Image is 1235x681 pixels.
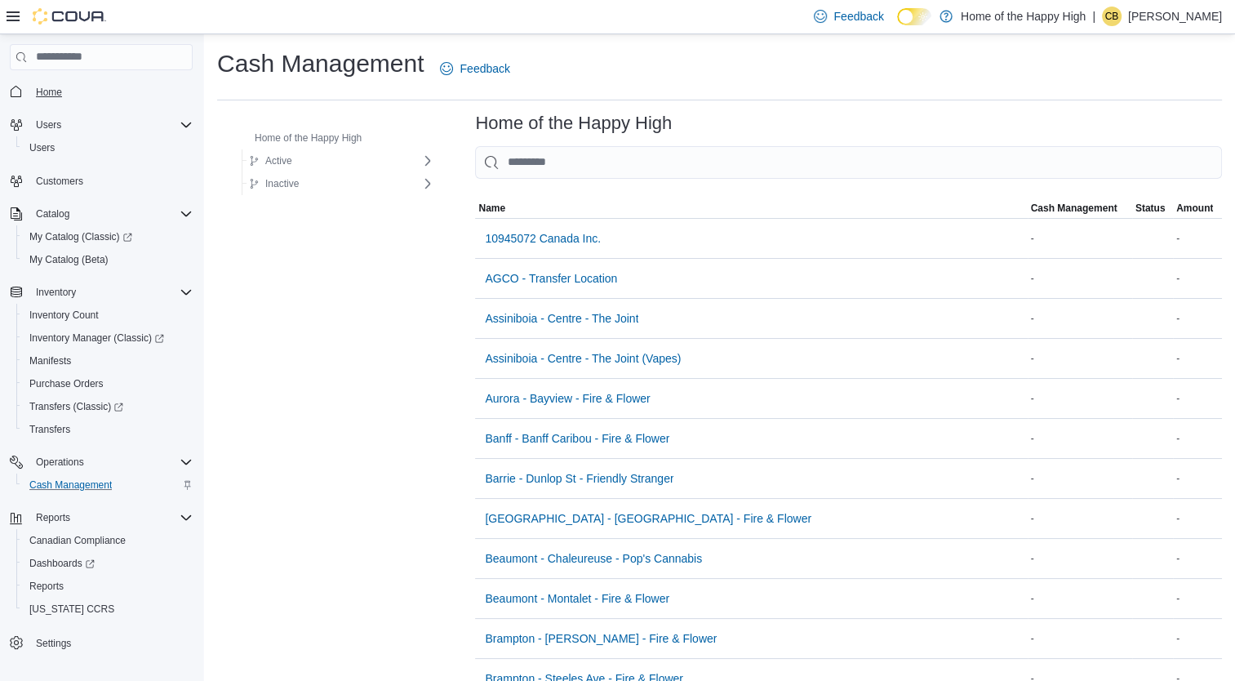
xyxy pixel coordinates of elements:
[29,115,193,135] span: Users
[23,138,61,158] a: Users
[23,328,171,348] a: Inventory Manager (Classic)
[1028,349,1132,368] div: -
[23,397,193,416] span: Transfers (Classic)
[1173,549,1222,568] div: -
[16,474,199,496] button: Cash Management
[29,423,70,436] span: Transfers
[23,554,101,573] a: Dashboards
[29,115,68,135] button: Users
[1028,509,1132,528] div: -
[485,470,673,487] span: Barrie - Dunlop St - Friendly Stranger
[478,622,723,655] button: Brampton - [PERSON_NAME] - Fire & Flower
[16,395,199,418] a: Transfers (Classic)
[23,305,105,325] a: Inventory Count
[1028,549,1132,568] div: -
[478,342,687,375] button: Assiniboia - Centre - The Joint (Vapes)
[1028,198,1132,218] button: Cash Management
[29,580,64,593] span: Reports
[485,510,811,527] span: [GEOGRAPHIC_DATA] - [GEOGRAPHIC_DATA] - Fire & Flower
[23,227,139,247] a: My Catalog (Classic)
[478,382,656,415] button: Aurora - Bayview - Fire & Flower
[485,270,617,287] span: AGCO - Transfer Location
[36,286,76,299] span: Inventory
[29,309,99,322] span: Inventory Count
[29,230,132,243] span: My Catalog (Classic)
[23,374,193,394] span: Purchase Orders
[3,506,199,529] button: Reports
[3,203,199,225] button: Catalog
[478,462,680,495] button: Barrie - Dunlop St - Friendly Stranger
[1028,269,1132,288] div: -
[3,281,199,304] button: Inventory
[23,599,121,619] a: [US_STATE] CCRS
[485,590,669,607] span: Beaumont - Montalet - Fire & Flower
[1173,269,1222,288] div: -
[485,310,638,327] span: Assiniboia - Centre - The Joint
[485,390,650,407] span: Aurora - Bayview - Fire & Flower
[29,634,78,653] a: Settings
[23,397,130,416] a: Transfers (Classic)
[16,304,199,327] button: Inventory Count
[36,86,62,99] span: Home
[23,138,193,158] span: Users
[16,575,199,598] button: Reports
[36,456,84,469] span: Operations
[1173,229,1222,248] div: -
[460,60,509,77] span: Feedback
[485,350,681,367] span: Assiniboia - Centre - The Joint (Vapes)
[475,198,1027,218] button: Name
[29,171,193,191] span: Customers
[23,576,70,596] a: Reports
[217,47,424,80] h1: Cash Management
[3,80,199,104] button: Home
[23,576,193,596] span: Reports
[1132,198,1173,218] button: Status
[1128,7,1222,26] p: [PERSON_NAME]
[485,630,717,647] span: Brampton - [PERSON_NAME] - Fire & Flower
[16,418,199,441] button: Transfers
[29,204,193,224] span: Catalog
[23,227,193,247] span: My Catalog (Classic)
[33,8,106,24] img: Cova
[29,332,164,345] span: Inventory Manager (Classic)
[1028,429,1132,448] div: -
[1173,469,1222,488] div: -
[29,632,193,652] span: Settings
[29,452,91,472] button: Operations
[1028,629,1132,648] div: -
[475,146,1222,179] input: This is a search bar. As you type, the results lower in the page will automatically filter.
[29,377,104,390] span: Purchase Orders
[1028,389,1132,408] div: -
[485,550,702,567] span: Beaumont - Chaleureuse - Pop's Cannabis
[23,351,78,371] a: Manifests
[1092,7,1095,26] p: |
[29,508,193,527] span: Reports
[23,420,77,439] a: Transfers
[29,557,95,570] span: Dashboards
[23,328,193,348] span: Inventory Manager (Classic)
[1028,309,1132,328] div: -
[10,73,193,679] nav: Complex example
[255,131,362,145] span: Home of the Happy High
[1135,202,1166,215] span: Status
[23,531,132,550] a: Canadian Compliance
[1173,389,1222,408] div: -
[29,603,114,616] span: [US_STATE] CCRS
[29,171,90,191] a: Customers
[3,113,199,136] button: Users
[16,248,199,271] button: My Catalog (Beta)
[475,113,672,133] h3: Home of the Happy High
[485,430,669,447] span: Banff - Banff Caribou - Fire & Flower
[1176,202,1213,215] span: Amount
[16,598,199,621] button: [US_STATE] CCRS
[29,354,71,367] span: Manifests
[1173,589,1222,608] div: -
[23,351,193,371] span: Manifests
[29,478,112,492] span: Cash Management
[833,8,883,24] span: Feedback
[1173,349,1222,368] div: -
[29,82,69,102] a: Home
[242,174,305,194] button: Inactive
[478,422,676,455] button: Banff - Banff Caribou - Fire & Flower
[23,599,193,619] span: Washington CCRS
